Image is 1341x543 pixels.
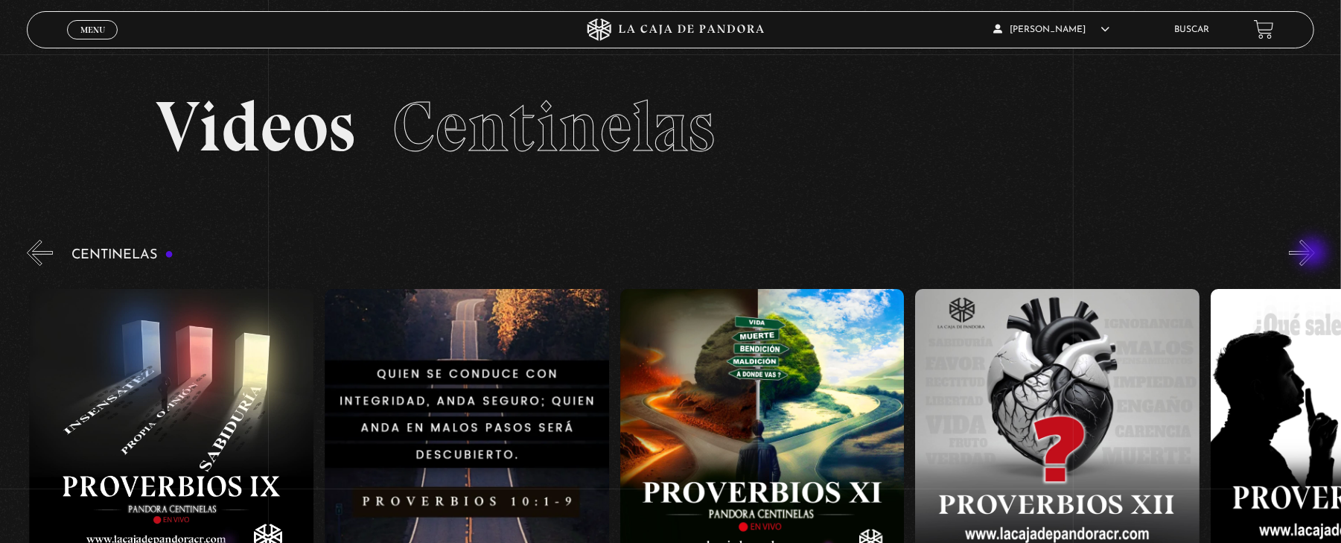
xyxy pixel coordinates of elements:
[1174,25,1209,34] a: Buscar
[1289,240,1315,266] button: Next
[75,37,110,48] span: Cerrar
[156,92,1185,162] h2: Videos
[27,240,53,266] button: Previous
[80,25,105,34] span: Menu
[993,25,1109,34] span: [PERSON_NAME]
[1254,19,1274,39] a: View your shopping cart
[392,84,715,169] span: Centinelas
[71,248,173,262] h3: Centinelas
